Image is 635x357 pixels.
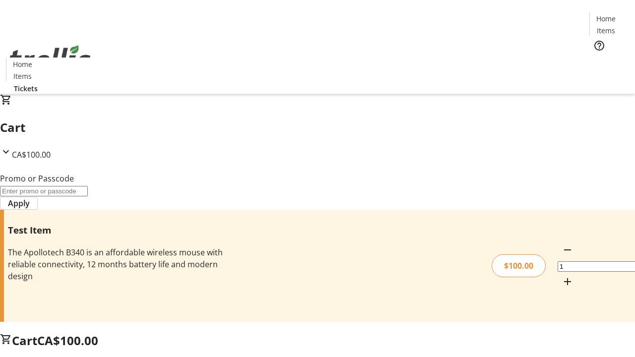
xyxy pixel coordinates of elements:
[8,223,225,237] h3: Test Item
[558,272,577,292] button: Increment by one
[589,36,609,56] button: Help
[590,13,622,24] a: Home
[597,25,615,36] span: Items
[13,71,32,81] span: Items
[6,59,38,69] a: Home
[589,58,629,68] a: Tickets
[558,240,577,260] button: Decrement by one
[597,58,621,68] span: Tickets
[14,83,38,94] span: Tickets
[6,83,46,94] a: Tickets
[6,71,38,81] a: Items
[37,332,98,349] span: CA$100.00
[8,197,30,209] span: Apply
[8,246,225,282] div: The Apollotech B340 is an affordable wireless mouse with reliable connectivity, 12 months battery...
[590,25,622,36] a: Items
[6,34,94,84] img: Orient E2E Organization rLSD6j4t4v's Logo
[492,254,546,277] div: $100.00
[12,149,51,160] span: CA$100.00
[596,13,616,24] span: Home
[13,59,32,69] span: Home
